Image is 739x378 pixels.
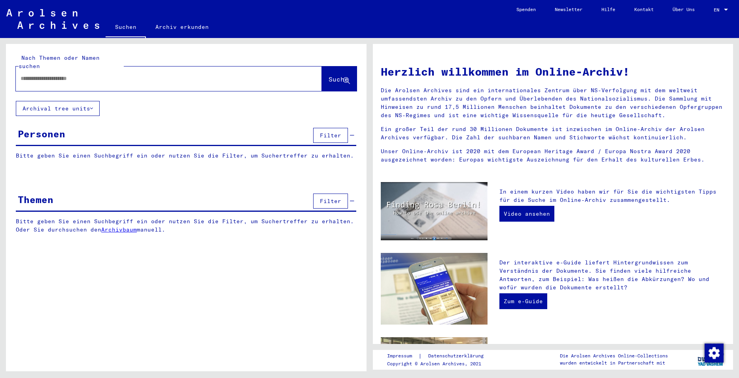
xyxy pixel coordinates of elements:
[381,147,726,164] p: Unser Online-Archiv ist 2020 mit dem European Heritage Award / Europa Nostra Award 2020 ausgezeic...
[381,253,488,325] img: eguide.jpg
[381,182,488,240] img: video.jpg
[499,206,554,222] a: Video ansehen
[18,127,65,141] div: Personen
[499,343,725,376] p: Zusätzlich zu Ihrer eigenen Recherche haben Sie die Möglichkeit, eine Anfrage an die Arolsen Arch...
[387,352,493,360] div: |
[146,17,218,36] a: Archiv erkunden
[696,350,726,369] img: yv_logo.png
[704,343,723,362] div: Change consent
[499,258,725,292] p: Der interaktive e-Guide liefert Hintergrundwissen zum Verständnis der Dokumente. Sie finden viele...
[499,188,725,204] p: In einem kurzen Video haben wir für Sie die wichtigsten Tipps für die Suche im Online-Archiv zusa...
[16,152,356,160] p: Bitte geben Sie einen Suchbegriff ein oder nutzen Sie die Filter, um Suchertreffer zu erhalten.
[16,217,357,234] p: Bitte geben Sie einen Suchbegriff ein oder nutzen Sie die Filter, um Suchertreffer zu erhalten. O...
[381,125,726,142] p: Ein großer Teil der rund 30 Millionen Dokumente ist inzwischen im Online-Archiv der Arolsen Archi...
[6,9,99,29] img: Arolsen_neg.svg
[387,352,418,360] a: Impressum
[714,7,722,13] span: EN
[16,101,100,116] button: Archival tree units
[106,17,146,38] a: Suchen
[18,192,53,207] div: Themen
[499,293,547,309] a: Zum e-Guide
[381,63,726,80] h1: Herzlich willkommen im Online-Archiv!
[322,66,357,91] button: Suche
[320,198,341,205] span: Filter
[313,128,348,143] button: Filter
[560,359,668,367] p: wurden entwickelt in Partnerschaft mit
[320,132,341,139] span: Filter
[101,226,137,233] a: Archivbaum
[422,352,493,360] a: Datenschutzerklärung
[313,194,348,209] button: Filter
[705,344,724,363] img: Change consent
[560,352,668,359] p: Die Arolsen Archives Online-Collections
[387,360,493,367] p: Copyright © Arolsen Archives, 2021
[19,54,100,70] mat-label: Nach Themen oder Namen suchen
[381,86,726,120] p: Die Arolsen Archives sind ein internationales Zentrum über NS-Verfolgung mit dem weltweit umfasse...
[329,75,348,83] span: Suche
